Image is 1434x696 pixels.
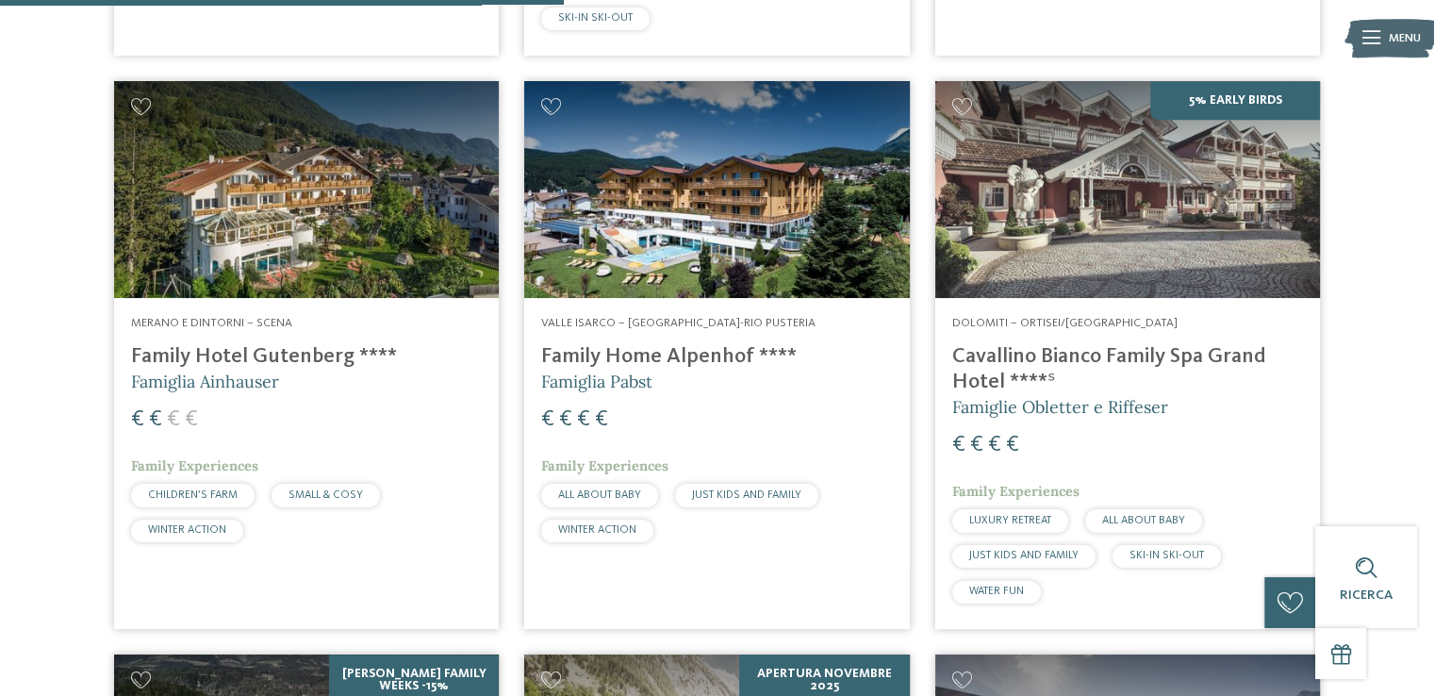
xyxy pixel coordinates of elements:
span: € [577,408,590,431]
h4: Family Hotel Gutenberg **** [131,344,482,370]
span: Ricerca [1340,588,1393,602]
span: WINTER ACTION [558,524,636,536]
span: WINTER ACTION [148,524,226,536]
span: ALL ABOUT BABY [1102,515,1185,526]
span: € [1006,434,1019,456]
span: Family Experiences [952,483,1080,500]
span: € [131,408,144,431]
span: € [167,408,180,431]
h4: Family Home Alpenhof **** [541,344,892,370]
span: SKI-IN SKI-OUT [1129,550,1204,561]
span: JUST KIDS AND FAMILY [692,489,801,501]
img: Family Spa Grand Hotel Cavallino Bianco ****ˢ [935,81,1320,298]
a: Cercate un hotel per famiglie? Qui troverete solo i migliori! Valle Isarco – [GEOGRAPHIC_DATA]-Ri... [524,81,909,629]
span: ALL ABOUT BABY [558,489,641,501]
span: Family Experiences [541,457,668,474]
span: € [185,408,198,431]
span: LUXURY RETREAT [969,515,1051,526]
span: € [970,434,983,456]
span: Merano e dintorni – Scena [131,317,292,329]
a: Cercate un hotel per famiglie? Qui troverete solo i migliori! Merano e dintorni – Scena Family Ho... [114,81,499,629]
span: Dolomiti – Ortisei/[GEOGRAPHIC_DATA] [952,317,1178,329]
span: SKI-IN SKI-OUT [558,12,633,24]
span: € [541,408,554,431]
span: Family Experiences [131,457,258,474]
img: Family Home Alpenhof **** [524,81,909,298]
span: CHILDREN’S FARM [148,489,238,501]
span: SMALL & COSY [288,489,363,501]
span: Famiglia Ainhauser [131,371,279,392]
span: Famiglia Pabst [541,371,652,392]
span: Famiglie Obletter e Riffeser [952,396,1168,418]
img: Family Hotel Gutenberg **** [114,81,499,298]
span: € [595,408,608,431]
span: € [988,434,1001,456]
a: Cercate un hotel per famiglie? Qui troverete solo i migliori! 5% Early Birds Dolomiti – Ortisei/[... [935,81,1320,629]
span: WATER FUN [969,586,1024,597]
span: Valle Isarco – [GEOGRAPHIC_DATA]-Rio Pusteria [541,317,816,329]
span: € [559,408,572,431]
span: JUST KIDS AND FAMILY [969,550,1079,561]
h4: Cavallino Bianco Family Spa Grand Hotel ****ˢ [952,344,1303,395]
span: € [952,434,965,456]
span: € [149,408,162,431]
